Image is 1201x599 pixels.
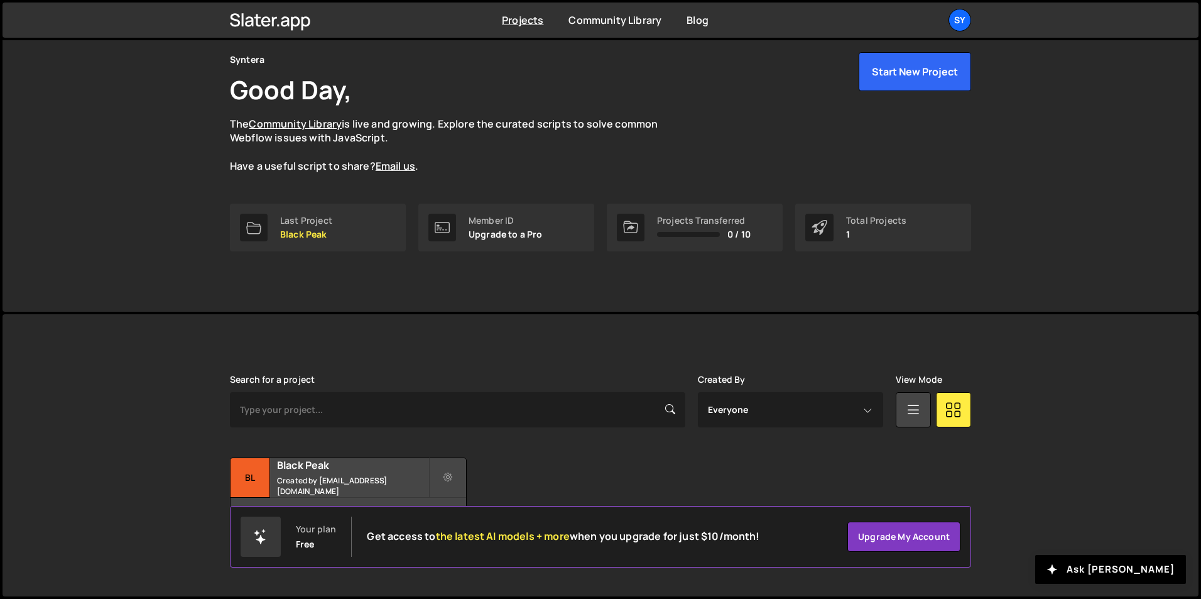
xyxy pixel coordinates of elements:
[568,13,661,27] a: Community Library
[846,216,906,226] div: Total Projects
[230,117,682,173] p: The is live and growing. Explore the curated scripts to solve common Webflow issues with JavaScri...
[280,229,332,239] p: Black Peak
[687,13,709,27] a: Blog
[230,458,467,536] a: Bl Black Peak Created by [EMAIL_ADDRESS][DOMAIN_NAME] No pages have been added to this project
[847,522,960,552] a: Upgrade my account
[230,204,406,251] a: Last Project Black Peak
[296,524,336,534] div: Your plan
[231,498,466,536] div: No pages have been added to this project
[249,117,342,131] a: Community Library
[280,216,332,226] div: Last Project
[896,375,942,385] label: View Mode
[469,229,543,239] p: Upgrade to a Pro
[277,458,428,472] h2: Black Peak
[230,375,315,385] label: Search for a project
[502,13,543,27] a: Projects
[231,458,270,498] div: Bl
[230,72,352,107] h1: Good Day,
[230,392,685,427] input: Type your project...
[436,529,570,543] span: the latest AI models + more
[367,530,759,542] h2: Get access to when you upgrade for just $10/month!
[230,52,264,67] div: Syntera
[296,539,315,549] div: Free
[859,52,971,91] button: Start New Project
[657,216,751,226] div: Projects Transferred
[376,159,415,173] a: Email us
[846,229,906,239] p: 1
[277,475,428,497] small: Created by [EMAIL_ADDRESS][DOMAIN_NAME]
[698,375,746,385] label: Created By
[727,229,751,239] span: 0 / 10
[1035,555,1186,584] button: Ask [PERSON_NAME]
[948,9,971,31] a: Sy
[469,216,543,226] div: Member ID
